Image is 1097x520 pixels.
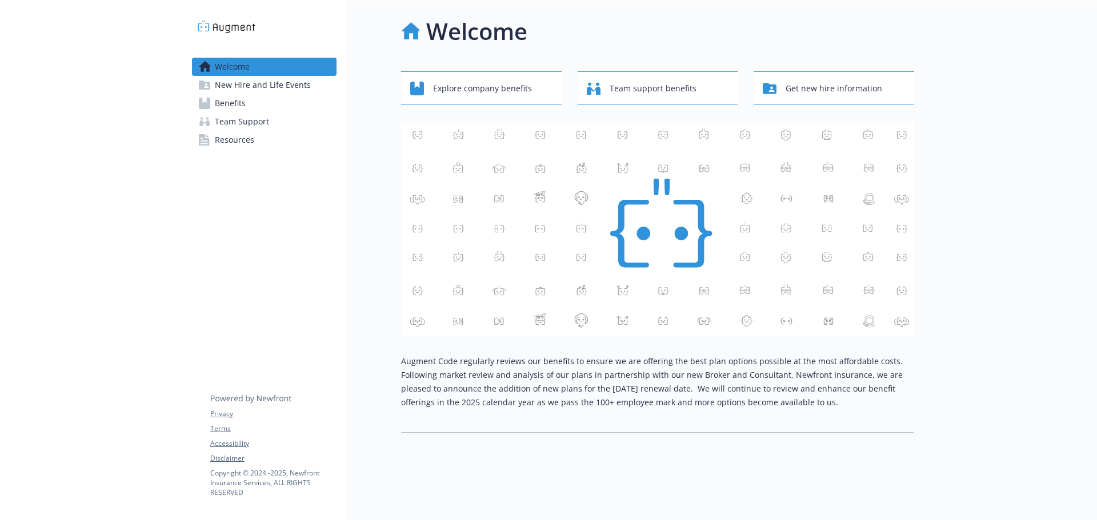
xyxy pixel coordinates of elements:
img: overview page banner [401,123,914,336]
span: Team support benefits [610,78,696,99]
button: Get new hire information [754,71,914,104]
p: Augment Code regularly reviews our benefits to ensure we are offering the best plan options possi... [401,354,914,409]
h1: Welcome [426,14,527,49]
button: Explore company benefits [401,71,562,104]
a: Team Support [192,112,337,131]
span: Team Support [215,112,269,131]
a: Disclaimer [210,453,336,463]
span: Explore company benefits [433,78,532,99]
a: Terms [210,424,336,434]
a: Resources [192,131,337,149]
a: Accessibility [210,438,336,449]
a: Privacy [210,409,336,419]
a: New Hire and Life Events [192,76,337,94]
span: Benefits [215,94,246,112]
button: Team support benefits [578,71,738,104]
a: Welcome [192,58,337,76]
span: Resources [215,131,254,149]
span: New Hire and Life Events [215,76,311,94]
span: Welcome [215,58,250,76]
a: Benefits [192,94,337,112]
span: Get new hire information [786,78,882,99]
p: Copyright © 2024 - 2025 , Newfront Insurance Services, ALL RIGHTS RESERVED [210,468,336,497]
